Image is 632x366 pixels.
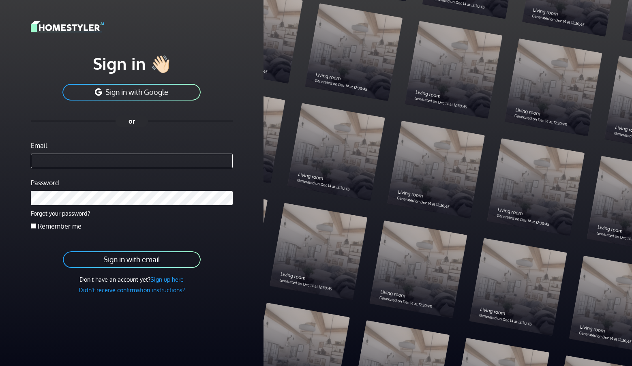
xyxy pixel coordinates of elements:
[31,275,233,284] div: Don't have an account yet?
[31,178,59,188] label: Password
[38,221,81,231] label: Remember me
[79,286,185,293] a: Didn't receive confirmation instructions?
[31,141,47,150] label: Email
[62,250,201,269] button: Sign in with email
[62,83,201,101] button: Sign in with Google
[31,53,233,73] h1: Sign in 👋🏻
[31,19,104,34] img: logo-3de290ba35641baa71223ecac5eacb59cb85b4c7fdf211dc9aaecaaee71ea2f8.svg
[31,210,90,217] a: Forgot your password?
[150,276,184,283] a: Sign up here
